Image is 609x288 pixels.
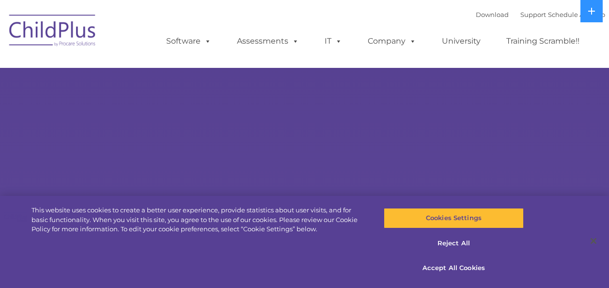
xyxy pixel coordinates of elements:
button: Cookies Settings [384,208,524,228]
a: Schedule A Demo [548,11,605,18]
a: Support [520,11,546,18]
a: University [432,32,490,51]
a: Training Scramble!! [497,32,589,51]
a: Company [358,32,426,51]
img: ChildPlus by Procare Solutions [4,8,101,56]
a: Software [156,32,221,51]
a: Assessments [227,32,309,51]
font: | [476,11,605,18]
a: Download [476,11,509,18]
a: IT [315,32,352,51]
button: Accept All Cookies [384,258,524,278]
button: Reject All [384,233,524,254]
button: Close [583,230,604,252]
div: This website uses cookies to create a better user experience, provide statistics about user visit... [31,206,365,234]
